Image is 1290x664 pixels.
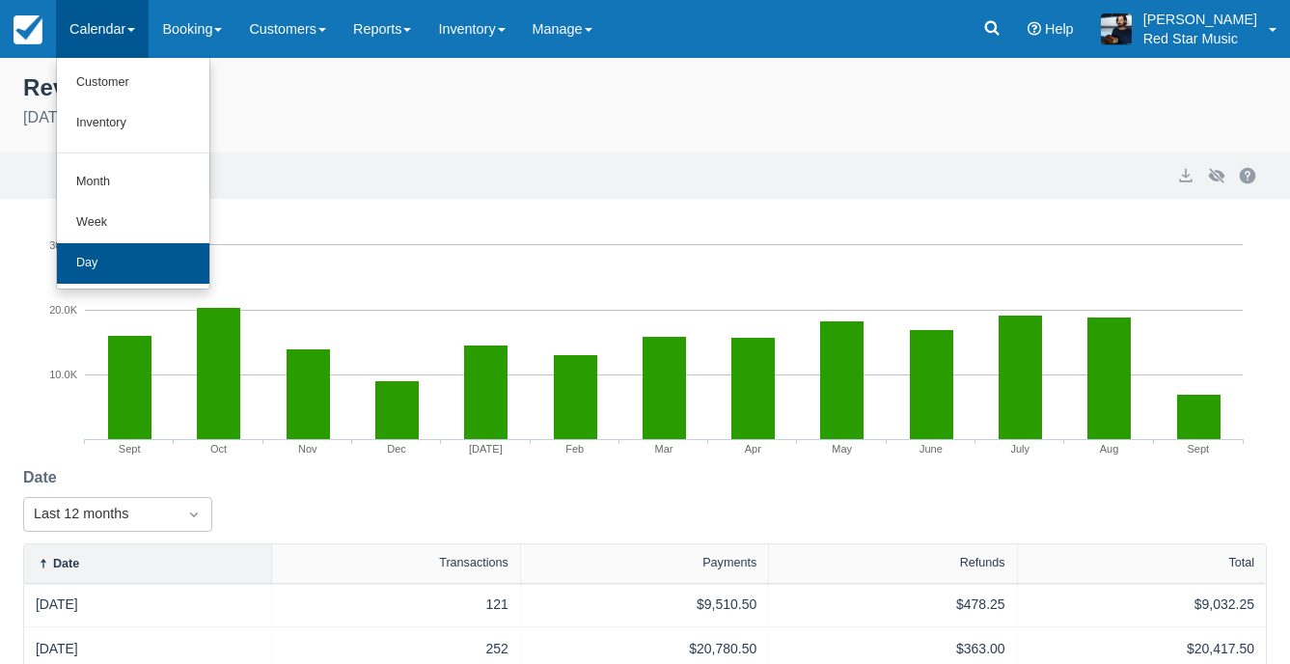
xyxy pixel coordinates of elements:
[23,466,65,489] label: Date
[57,243,209,284] a: Day
[1101,14,1132,44] img: A1
[533,595,756,615] div: $9,510.50
[1029,639,1254,659] div: $20,417.50
[56,58,210,290] ul: Calendar
[184,505,204,524] span: Dropdown icon
[1143,10,1257,29] p: [PERSON_NAME]
[284,639,508,659] div: 252
[469,443,503,455] tspan: [DATE]
[1028,22,1041,36] i: Help
[1029,595,1254,615] div: $9,032.25
[1011,443,1030,455] tspan: July
[57,103,209,144] a: Inventory
[1100,443,1119,455] tspan: Aug
[53,557,79,570] div: Date
[36,595,78,615] a: [DATE]
[1143,29,1257,48] p: Red Star Music
[960,556,1005,569] div: Refunds
[781,595,1004,615] div: $478.25
[566,443,585,455] tspan: Feb
[1228,556,1254,569] div: Total
[23,106,1267,129] div: [DATE] - [DATE]
[919,443,943,455] tspan: June
[57,63,209,103] a: Customer
[119,443,141,455] tspan: Sept
[50,304,78,316] tspan: 20.0K
[1045,21,1074,37] span: Help
[1174,164,1197,187] button: export
[781,639,1004,659] div: $363.00
[284,595,508,615] div: 121
[50,239,78,251] tspan: 30.0K
[745,443,761,455] tspan: Apr
[439,556,508,569] div: Transactions
[23,69,1267,102] div: Revenue
[57,162,209,203] a: Month
[533,639,756,659] div: $20,780.50
[388,443,407,455] tspan: Dec
[57,203,209,243] a: Week
[14,15,42,44] img: checkfront-main-nav-mini-logo.png
[1188,443,1210,455] tspan: Sept
[702,556,756,569] div: Payments
[36,639,78,659] a: [DATE]
[50,369,78,380] tspan: 10.0K
[655,443,673,455] tspan: Mar
[298,443,317,455] tspan: Nov
[833,443,853,455] tspan: May
[210,443,227,455] tspan: Oct
[34,504,167,525] div: Last 12 months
